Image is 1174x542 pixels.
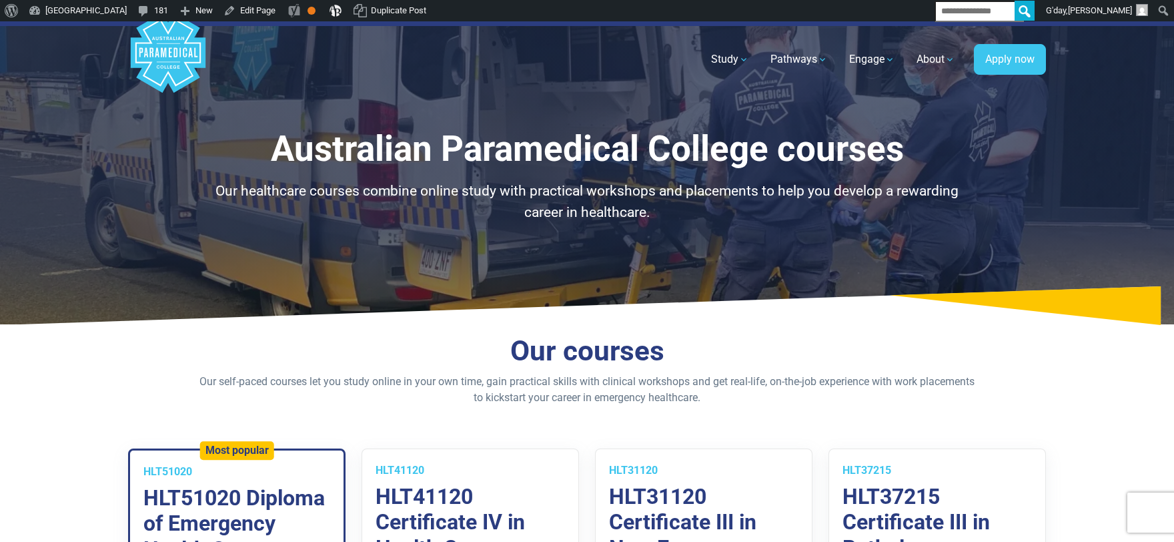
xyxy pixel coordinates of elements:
[376,464,424,477] span: HLT41120
[909,41,963,78] a: About
[205,444,269,457] h5: Most popular
[703,41,757,78] a: Study
[609,464,658,477] span: HLT31120
[762,41,836,78] a: Pathways
[197,128,977,170] h1: Australian Paramedical College courses
[197,374,977,406] p: Our self-paced courses let you study online in your own time, gain practical skills with clinical...
[974,44,1046,75] a: Apply now
[197,181,977,223] p: Our healthcare courses combine online study with practical workshops and placements to help you d...
[128,26,208,93] a: Australian Paramedical College
[842,464,891,477] span: HLT37215
[143,465,192,478] span: HLT51020
[841,41,903,78] a: Engage
[197,334,977,368] h2: Our courses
